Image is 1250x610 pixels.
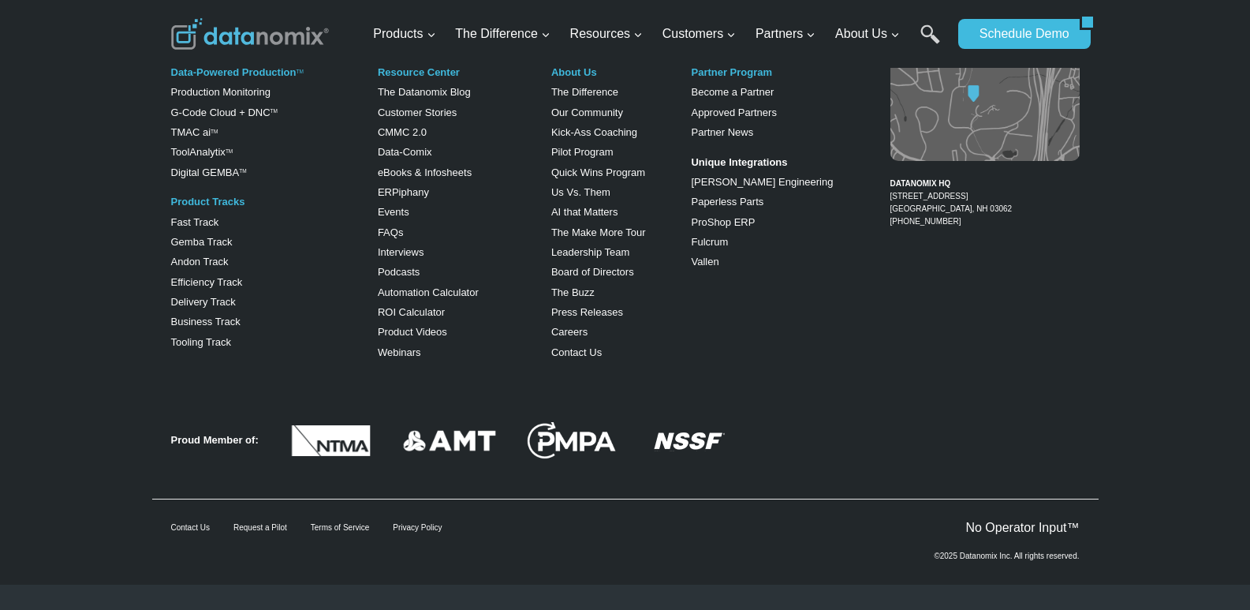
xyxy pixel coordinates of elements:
a: The Buzz [551,286,595,298]
a: The Make More Tour [551,226,646,238]
a: Terms of Service [311,523,369,532]
span: Resources [570,24,643,44]
sup: TM [239,168,246,174]
span: Customers [662,24,736,44]
a: CMMC 2.0 [378,126,427,138]
a: Paperless Parts [691,196,763,208]
a: Podcasts [378,266,420,278]
a: Contact Us [551,346,602,358]
a: Fast Track [171,216,219,228]
a: Partner Program [691,66,772,78]
a: Andon Track [171,256,229,268]
a: TMAC aiTM [171,126,218,138]
a: ToolAnalytix [171,146,226,158]
a: Privacy Policy [393,523,442,532]
a: Product Videos [378,326,447,338]
a: Press Releases [551,306,623,318]
a: About Us [551,66,597,78]
iframe: Popup CTA [8,306,261,602]
a: Approved Partners [691,107,776,118]
a: The Difference [551,86,618,98]
a: Careers [551,326,588,338]
a: ERPiphany [378,186,429,198]
a: TM [226,148,233,154]
a: TM [296,69,303,74]
a: FAQs [378,226,404,238]
strong: DATANOMIX HQ [890,179,951,188]
a: Request a Pilot [233,523,287,532]
a: Board of Directors [551,266,634,278]
a: Delivery Track [171,296,236,308]
a: Interviews [378,246,424,258]
a: AI that Matters [551,206,618,218]
a: No Operator Input™ [965,521,1079,534]
a: Fulcrum [691,236,728,248]
a: Events [378,206,409,218]
a: Data-Comix [378,146,432,158]
a: Gemba Track [171,236,233,248]
a: Automation Calculator [378,286,479,298]
span: Products [373,24,435,44]
sup: TM [211,129,218,134]
a: [PERSON_NAME] Engineering [691,176,833,188]
a: Production Monitoring [171,86,271,98]
a: Pilot Program [551,146,614,158]
a: eBooks & Infosheets [378,167,472,178]
figcaption: [PHONE_NUMBER] [890,165,1080,228]
a: Become a Partner [691,86,774,98]
img: Datanomix map image [890,42,1080,161]
a: Product Tracks [171,196,245,208]
img: Datanomix [171,18,329,50]
nav: Primary Navigation [367,9,950,60]
a: Search [920,24,940,60]
a: [STREET_ADDRESS][GEOGRAPHIC_DATA], NH 03062 [890,192,1013,213]
a: G-Code Cloud + DNCTM [171,107,278,118]
span: About Us [835,24,900,44]
a: Customer Stories [378,107,457,118]
a: Partner News [691,126,753,138]
strong: Unique Integrations [691,156,787,168]
a: Our Community [551,107,623,118]
span: The Difference [455,24,550,44]
a: Data-Powered Production [171,66,297,78]
span: Partners [756,24,815,44]
a: ROI Calculator [378,306,445,318]
a: Kick-Ass Coaching [551,126,637,138]
a: Vallen [691,256,718,268]
a: Leadership Team [551,246,630,258]
a: ProShop ERP [691,216,755,228]
a: Efficiency Track [171,276,243,288]
a: Us Vs. Them [551,186,610,198]
p: ©2025 Datanomix Inc. All rights reserved. [934,552,1079,560]
a: Digital GEMBATM [171,167,247,178]
sup: TM [271,108,278,114]
a: The Datanomix Blog [378,86,471,98]
a: Webinars [378,346,421,358]
a: Quick Wins Program [551,167,645,178]
a: Resource Center [378,66,460,78]
a: Schedule Demo [958,19,1080,49]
